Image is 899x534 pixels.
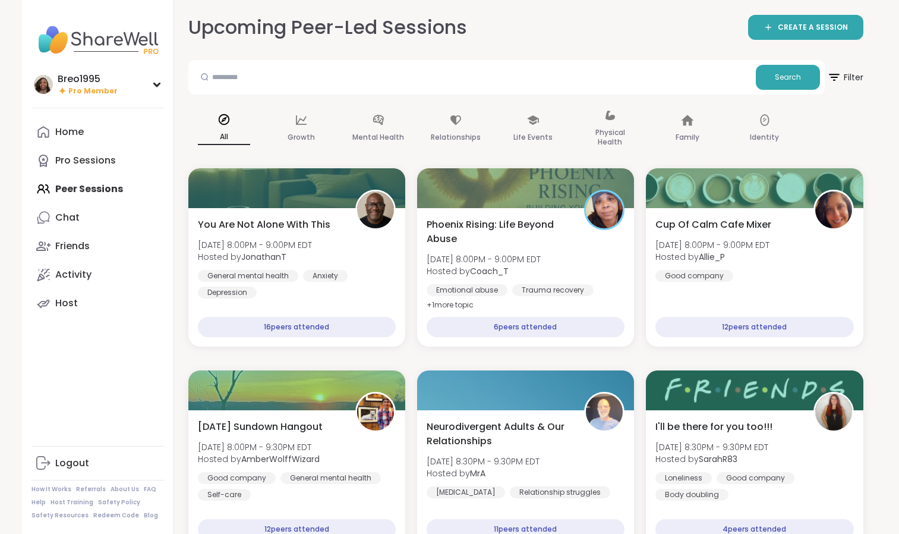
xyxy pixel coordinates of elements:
[288,130,315,145] p: Growth
[31,146,164,175] a: Pro Sessions
[68,86,118,96] span: Pro Member
[699,251,725,263] b: Allie_P
[31,19,164,61] img: ShareWell Nav Logo
[699,453,737,465] b: SarahR83
[198,453,320,465] span: Hosted by
[427,467,540,479] span: Hosted by
[31,498,46,507] a: Help
[58,73,118,86] div: Breo1995
[756,65,820,90] button: Search
[198,251,312,263] span: Hosted by
[427,253,541,265] span: [DATE] 8:00PM - 9:00PM EDT
[827,63,863,92] span: Filter
[188,14,467,41] h2: Upcoming Peer-Led Sessions
[655,489,728,501] div: Body doubling
[827,60,863,95] button: Filter
[586,191,623,228] img: Coach_T
[198,489,251,501] div: Self-care
[31,511,89,520] a: Safety Resources
[55,297,78,310] div: Host
[427,456,540,467] span: [DATE] 8:30PM - 9:30PM EDT
[470,265,509,277] b: Coach_T
[144,485,156,494] a: FAQ
[198,441,320,453] span: [DATE] 8:00PM - 9:30PM EDT
[55,268,92,281] div: Activity
[512,284,594,296] div: Trauma recovery
[815,394,852,431] img: SarahR83
[31,118,164,146] a: Home
[55,211,80,224] div: Chat
[431,130,481,145] p: Relationships
[198,287,257,299] div: Depression
[34,75,53,94] img: Breo1995
[470,467,485,479] b: MrA
[198,270,298,282] div: General mental health
[198,317,396,337] div: 16 peers attended
[55,125,84,139] div: Home
[427,265,541,277] span: Hosted by
[510,486,610,498] div: Relationship struggles
[31,449,164,478] a: Logout
[655,420,772,434] span: I'll be there for you too!!!
[198,130,250,145] p: All
[144,511,158,520] a: Blog
[748,15,863,40] a: CREATE A SESSION
[717,472,794,484] div: Good company
[427,218,571,246] span: Phoenix Rising: Life Beyond Abuse
[55,457,89,470] div: Logout
[655,317,853,337] div: 12 peers attended
[655,218,771,232] span: Cup Of Calm Cafe Mixer
[427,486,505,498] div: [MEDICAL_DATA]
[31,232,164,260] a: Friends
[198,420,323,434] span: [DATE] Sundown Hangout
[815,191,852,228] img: Allie_P
[51,498,93,507] a: Host Training
[586,394,623,431] img: MrA
[241,251,286,263] b: JonathanT
[513,130,553,145] p: Life Events
[280,472,381,484] div: General mental health
[655,472,712,484] div: Loneliness
[55,154,116,167] div: Pro Sessions
[676,130,699,145] p: Family
[198,239,312,251] span: [DATE] 8:00PM - 9:00PM EDT
[655,453,768,465] span: Hosted by
[357,394,394,431] img: AmberWolffWizard
[31,203,164,232] a: Chat
[750,130,779,145] p: Identity
[98,498,140,507] a: Safety Policy
[352,130,404,145] p: Mental Health
[93,511,139,520] a: Redeem Code
[775,72,801,83] span: Search
[55,240,90,253] div: Friends
[241,453,320,465] b: AmberWolffWizard
[198,472,276,484] div: Good company
[31,260,164,289] a: Activity
[31,485,71,494] a: How It Works
[357,191,394,228] img: JonathanT
[655,251,769,263] span: Hosted by
[427,420,571,448] span: Neurodivergent Adults & Our Relationships
[427,317,624,337] div: 6 peers attended
[76,485,106,494] a: Referrals
[111,485,139,494] a: About Us
[655,270,733,282] div: Good company
[303,270,348,282] div: Anxiety
[198,218,330,232] span: You Are Not Alone With This
[31,289,164,318] a: Host
[655,239,769,251] span: [DATE] 8:00PM - 9:00PM EDT
[427,284,507,296] div: Emotional abuse
[655,441,768,453] span: [DATE] 8:30PM - 9:30PM EDT
[584,125,636,149] p: Physical Health
[778,23,848,33] span: CREATE A SESSION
